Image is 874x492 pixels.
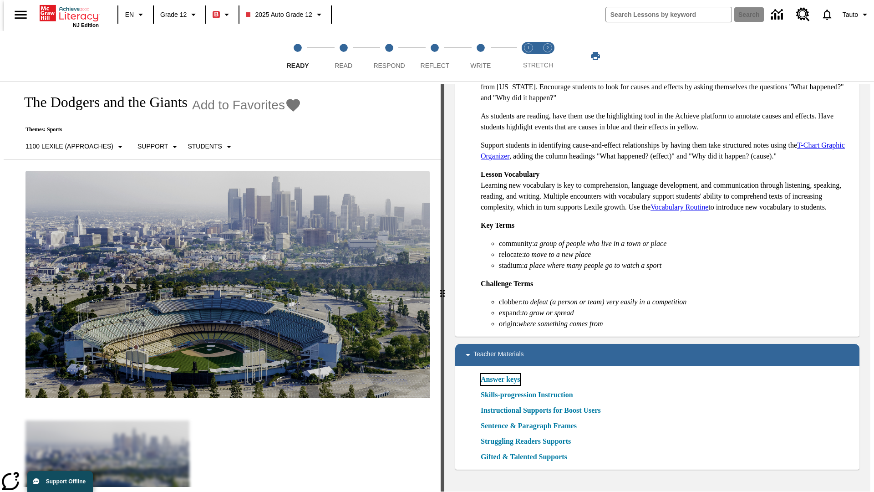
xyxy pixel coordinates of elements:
em: people who live in a town or place [566,240,666,247]
p: Support [137,142,168,151]
a: Answer keys, Will open in new browser window or tab [481,374,520,385]
span: Ready [287,62,309,69]
p: Learning new vocabulary is key to comprehension, language development, and communication through ... [481,169,852,213]
button: Stretch Read step 1 of 2 [515,31,542,81]
strong: Lesson Vocabulary [481,170,539,178]
button: Reflect step 4 of 5 [408,31,461,81]
button: Profile/Settings [839,6,874,23]
li: origin: [499,318,852,329]
span: Add to Favorites [192,98,285,113]
span: EN [125,10,134,20]
li: clobber: [499,297,852,307]
input: search field [606,7,732,22]
button: Print [581,48,610,64]
div: activity [444,84,870,492]
p: Teacher Materials [473,349,524,360]
strong: Challenge Terms [481,280,533,287]
button: Class: 2025 Auto Grade 12, Select your class [242,6,328,23]
button: Boost Class color is red. Change class color [209,6,236,23]
button: Scaffolds, Support [134,138,184,155]
span: NJ Edition [73,22,99,28]
a: Data Center [766,2,791,27]
button: Select Lexile, 1100 Lexile (Approaches) [22,138,129,155]
a: Resource Center, Will open in new tab [791,2,815,27]
a: Gifted & Talented Supports [481,451,573,462]
span: Tauto [843,10,858,20]
li: expand: [499,307,852,318]
a: Instructional Supports for Boost Users, Will open in new browser window or tab [481,405,601,416]
p: Explain to students that as they read [DATE] article, they will learn more about two baseball tea... [481,71,852,103]
em: to grow or spread [522,309,574,317]
button: Grade: Grade 12, Select a grade [157,6,203,23]
button: Select Student [184,138,238,155]
strong: Key Terms [481,221,514,229]
p: 1100 Lexile (Approaches) [25,142,113,151]
span: Respond [373,62,405,69]
li: stadium: [499,260,852,271]
em: to move to a new place [524,251,591,258]
em: where something comes from [518,320,603,328]
span: Reflect [421,62,450,69]
button: Stretch Respond step 2 of 2 [534,31,561,81]
span: STRETCH [523,61,553,69]
button: Open side menu [7,1,34,28]
a: Vocabulary Routine [650,203,708,211]
button: Language: EN, Select a language [121,6,150,23]
button: Ready step 1 of 5 [271,31,324,81]
a: Notifications [815,3,839,26]
h1: The Dodgers and the Giants [15,94,188,111]
a: Sentence & Paragraph Frames, Will open in new browser window or tab [481,420,577,431]
div: Teacher Materials [455,344,859,366]
button: Read step 2 of 5 [317,31,370,81]
text: 2 [546,46,549,50]
em: a place where many people go to watch a sport [524,261,661,269]
span: Write [470,62,491,69]
p: As students are reading, have them use the highlighting tool in the Achieve platform to annotate ... [481,111,852,133]
button: Support Offline [27,471,93,492]
span: B [214,9,218,20]
a: Struggling Readers Supports [481,436,576,447]
em: to defeat (a person or team) very easily in a competition [523,298,686,306]
img: Dodgers stadium. [25,171,430,399]
a: Skills-progression Instruction, Will open in new browser window or tab [481,389,573,400]
li: relocate: [499,249,852,260]
li: community: [499,238,852,249]
p: Themes: Sports [15,126,301,133]
p: Students [188,142,222,151]
button: Respond step 3 of 5 [363,31,416,81]
div: reading [4,84,441,487]
button: Write step 5 of 5 [454,31,507,81]
span: Read [335,62,352,69]
a: T-Chart Graphic Organizer [481,141,845,160]
span: 2025 Auto Grade 12 [246,10,312,20]
div: Press Enter or Spacebar and then press right and left arrow keys to move the slider [441,84,444,492]
button: Add to Favorites - The Dodgers and the Giants [192,97,301,113]
span: Support Offline [46,478,86,485]
p: Support students in identifying cause-and-effect relationships by having them take structured not... [481,140,852,162]
text: 1 [527,46,529,50]
div: Home [40,3,99,28]
span: Grade 12 [160,10,187,20]
em: a group of [534,240,564,247]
